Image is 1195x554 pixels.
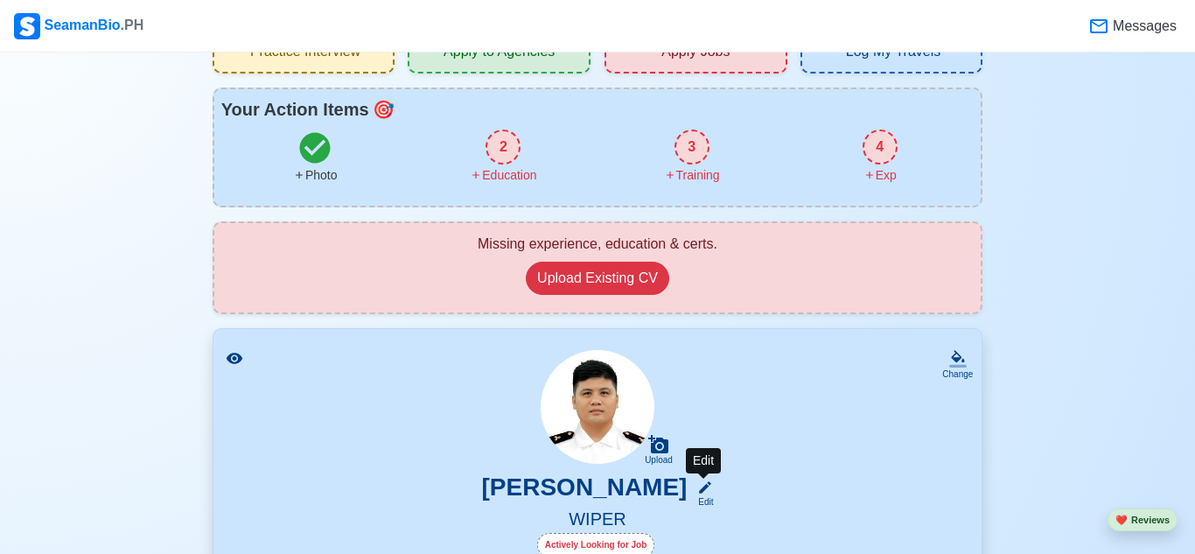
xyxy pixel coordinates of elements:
div: Training [664,166,720,185]
span: Messages [1109,16,1177,37]
button: heartReviews [1108,508,1178,532]
div: Exp [863,166,897,185]
span: Practice Interview [250,43,360,65]
h3: [PERSON_NAME] [482,473,688,508]
div: Missing experience, education & certs. [228,234,968,255]
h5: WIPER [234,508,961,533]
div: Edit [690,495,713,508]
img: Logo [14,13,40,39]
button: Upload Existing CV [526,262,669,295]
div: SeamanBio [14,13,143,39]
span: Apply to Agencies [444,43,555,65]
span: heart [1115,515,1128,525]
div: Photo [293,166,338,185]
span: Log My Travels [846,43,940,65]
span: .PH [121,18,144,32]
div: 2 [486,130,521,165]
div: Upload [645,455,673,466]
div: Education [470,166,536,185]
span: todo [373,96,395,123]
div: Change [942,368,973,381]
div: Edit [686,448,721,473]
div: 4 [863,130,898,165]
div: Your Action Items [221,96,975,123]
div: 3 [674,130,709,165]
span: Apply Jobs [661,43,730,65]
